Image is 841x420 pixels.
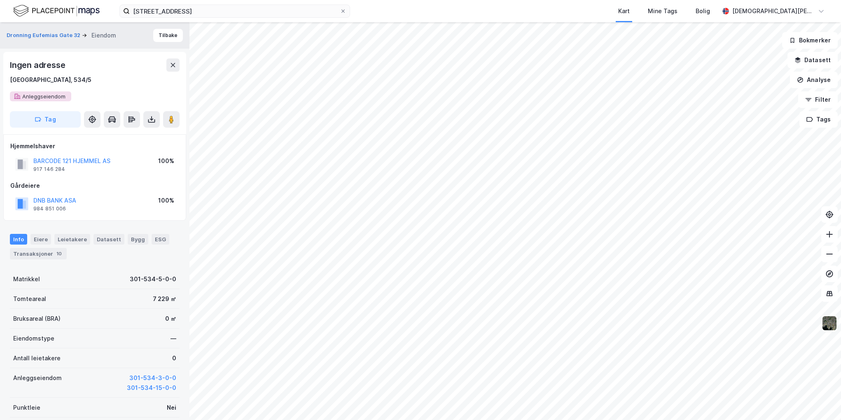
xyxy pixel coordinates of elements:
div: Tomteareal [13,294,46,304]
button: Analyse [790,72,838,88]
button: Tag [10,111,81,128]
div: Datasett [93,234,124,245]
div: — [171,334,176,343]
div: Bygg [128,234,148,245]
div: 984 851 006 [33,205,66,212]
div: 917 146 284 [33,166,65,173]
button: Dronning Eufemias Gate 32 [7,31,82,40]
button: Tags [799,111,838,128]
div: Bolig [696,6,710,16]
div: Hjemmelshaver [10,141,179,151]
input: Søk på adresse, matrikkel, gårdeiere, leietakere eller personer [130,5,340,17]
div: Matrikkel [13,274,40,284]
div: 301-534-5-0-0 [130,274,176,284]
button: Tilbake [153,29,183,42]
div: Info [10,234,27,245]
div: [GEOGRAPHIC_DATA], 534/5 [10,75,91,85]
button: Datasett [787,52,838,68]
div: Kart [618,6,630,16]
div: Ingen adresse [10,58,67,72]
div: Punktleie [13,403,40,413]
div: Eiere [30,234,51,245]
img: logo.f888ab2527a4732fd821a326f86c7f29.svg [13,4,100,18]
div: Bruksareal (BRA) [13,314,61,324]
button: 301-534-3-0-0 [129,373,176,383]
div: Mine Tags [648,6,677,16]
div: 0 [172,353,176,363]
div: 7 229 ㎡ [153,294,176,304]
div: Gårdeiere [10,181,179,191]
div: Anleggseiendom [13,373,62,383]
button: Filter [798,91,838,108]
div: Eiendomstype [13,334,54,343]
div: Transaksjoner [10,248,67,259]
div: ESG [152,234,169,245]
div: 0 ㎡ [165,314,176,324]
div: Antall leietakere [13,353,61,363]
div: [DEMOGRAPHIC_DATA][PERSON_NAME] [732,6,815,16]
button: 301-534-15-0-0 [127,383,176,393]
button: Bokmerker [782,32,838,49]
div: 100% [158,196,174,205]
div: Eiendom [91,30,116,40]
img: 9k= [822,315,837,331]
div: 100% [158,156,174,166]
iframe: Chat Widget [800,380,841,420]
div: Leietakere [54,234,90,245]
div: Nei [167,403,176,413]
div: 10 [55,250,63,258]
